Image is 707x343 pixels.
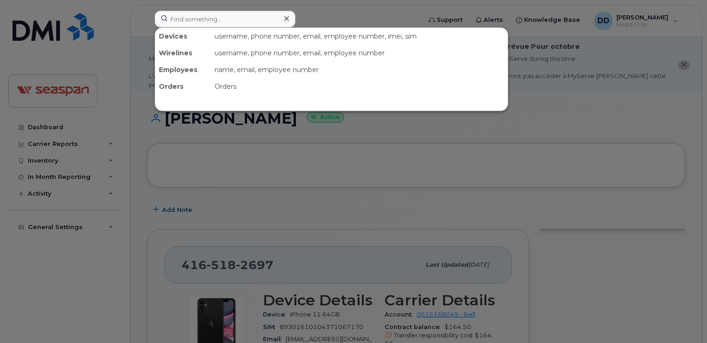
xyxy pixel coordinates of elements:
[211,61,508,78] div: name, email, employee number
[211,45,508,61] div: username, phone number, email, employee number
[211,78,508,95] div: Orders
[211,28,508,45] div: username, phone number, email, employee number, imei, sim
[155,28,211,45] div: Devices
[155,45,211,61] div: Wirelines
[155,61,211,78] div: Employees
[155,78,211,95] div: Orders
